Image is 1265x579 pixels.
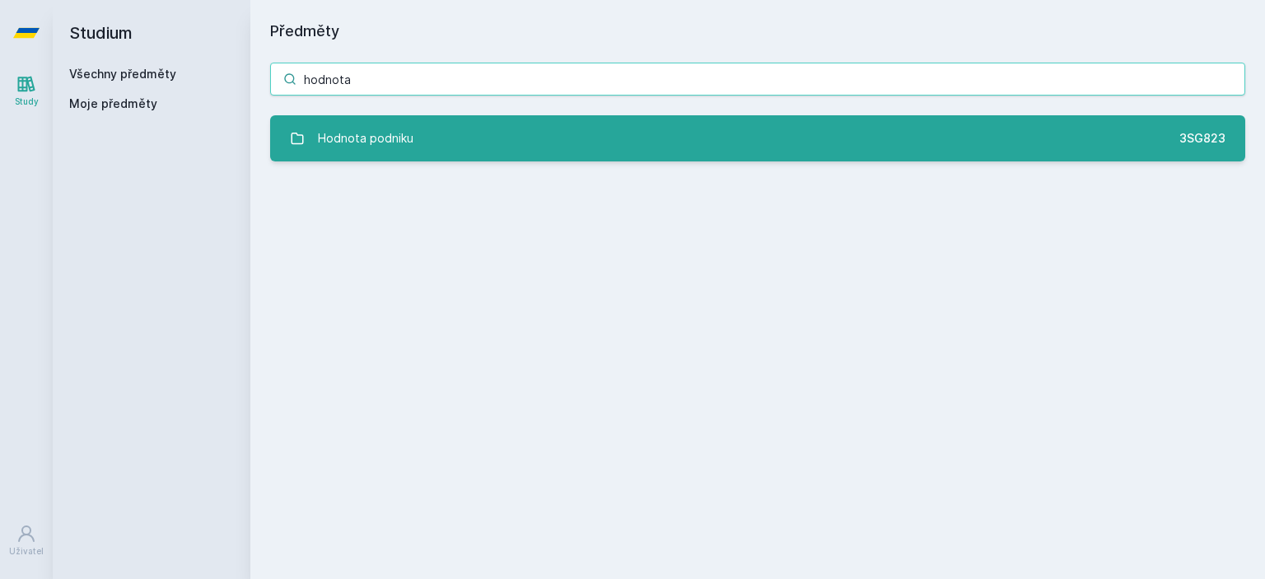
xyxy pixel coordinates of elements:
div: 3SG823 [1179,130,1225,147]
h1: Předměty [270,20,1245,43]
a: Hodnota podniku 3SG823 [270,115,1245,161]
div: Study [15,96,39,108]
div: Uživatel [9,545,44,558]
a: Uživatel [3,516,49,566]
a: Study [3,66,49,116]
div: Hodnota podniku [318,122,413,155]
a: Všechny předměty [69,67,176,81]
input: Název nebo ident předmětu… [270,63,1245,96]
span: Moje předměty [69,96,157,112]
